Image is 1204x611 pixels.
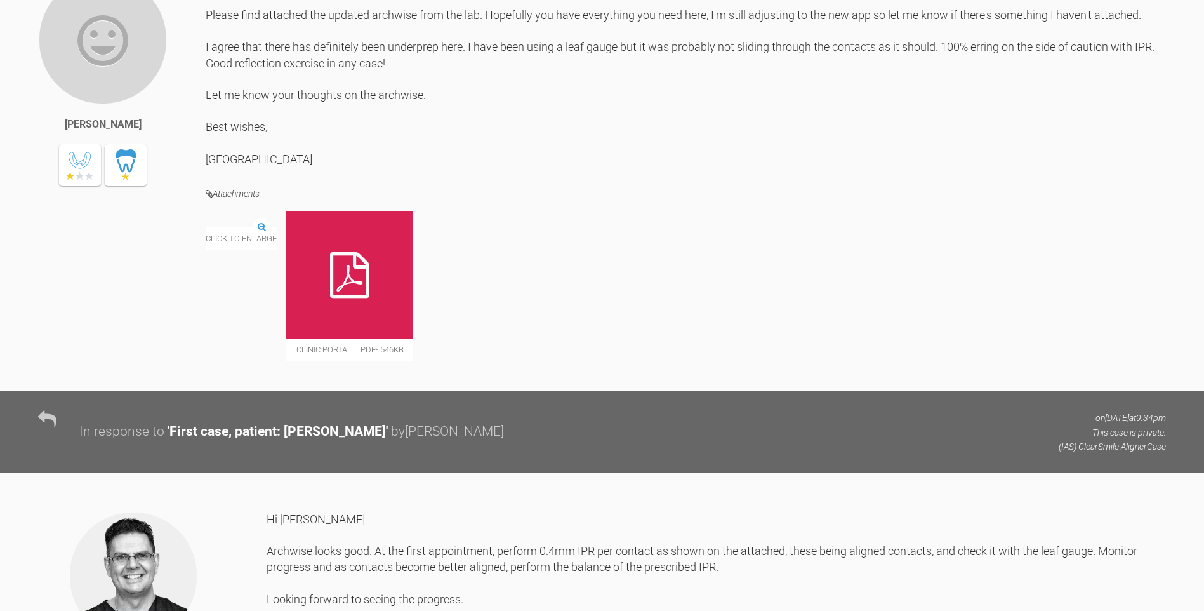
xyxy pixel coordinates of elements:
p: This case is private. [1059,426,1166,440]
div: by [PERSON_NAME] [391,421,504,443]
p: on [DATE] at 9:34pm [1059,411,1166,425]
div: In response to [79,421,164,443]
div: ' First case, patient: [PERSON_NAME] ' [168,421,388,443]
p: (IAS) ClearSmile Aligner Case [1059,440,1166,453]
span: Click to enlarge [206,227,277,250]
h4: Attachments [206,186,1166,202]
span: Clinic Portal ….pdf - 546KB [286,339,413,361]
div: [PERSON_NAME] [65,116,142,133]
